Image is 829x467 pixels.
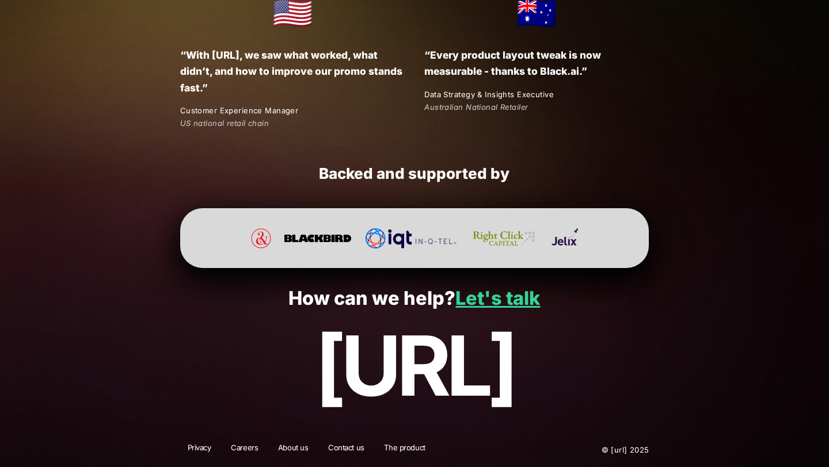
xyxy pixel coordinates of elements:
p: Customer Experience Manager [180,105,405,117]
a: Contact us [321,442,372,457]
p: How can we help? [25,288,804,309]
p: [URL] [25,319,804,412]
h2: Backed and supported by [180,164,649,183]
p: Data Strategy & Insights Executive [424,89,649,101]
p: “Every product layout tweak is now measurable - thanks to Black.ai.” [424,47,649,79]
em: Australian National Retailer [424,102,528,112]
em: US national retail chain [180,118,269,128]
a: The product [377,442,432,457]
img: Jelix Ventures Website [552,228,578,248]
img: In-Q-Tel (IQT) [365,228,457,248]
img: Right Click Capital Website [470,228,538,248]
a: Privacy [180,442,219,457]
p: “With [URL], we saw what worked, what didn’t, and how to improve our promo stands fast.” [180,47,405,95]
a: Let's talk [455,287,540,309]
a: About us [271,442,316,457]
a: Careers [223,442,265,457]
p: © [URL] 2025 [532,442,649,457]
img: Blackbird Ventures Website [284,228,351,248]
img: Pan Effect Website [251,228,271,248]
